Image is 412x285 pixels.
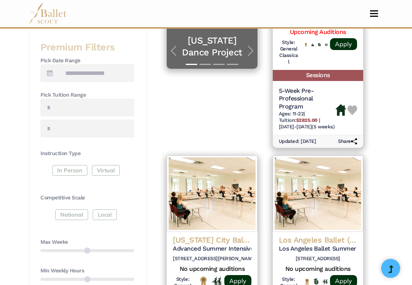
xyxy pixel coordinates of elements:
h4: Max Weeks [40,239,134,246]
img: Logo [273,156,363,232]
button: Slide 4 [227,60,238,69]
img: Offers Scholarship [318,44,321,47]
button: Slide 3 [213,60,225,69]
a: Apply [330,39,357,50]
h4: Instruction Type [40,150,134,158]
img: Offers Financial Aid [311,44,314,47]
span: Ages: 11-22 [279,111,304,117]
h4: Pick Date Range [40,57,134,65]
img: In Person [325,44,328,47]
h5: No upcoming auditions [173,266,251,274]
a: [US_STATE] Dance Project [174,35,249,59]
img: Heart [348,106,357,115]
button: Toggle navigation [365,10,383,17]
img: Housing Available [336,105,346,116]
h5: Sessions [273,70,363,81]
img: Offers Scholarship [314,279,319,285]
h5: No upcoming auditions [279,266,357,274]
h6: Style: General Classical [279,40,298,66]
h6: | | [279,111,336,131]
span: [DATE]-[DATE] (5 weeks) [279,124,335,130]
h4: Competitive Scale [40,194,134,202]
h3: Premium Filters [40,41,134,54]
img: National [304,43,307,47]
h6: Share [338,139,357,145]
button: Slide 2 [200,60,211,69]
button: Slide 1 [186,60,197,69]
h4: [US_STATE] City Ballet (OKCB) [173,235,251,245]
h6: [STREET_ADDRESS][PERSON_NAME][US_STATE] [173,256,251,262]
h4: Min Weekly Hours [40,267,134,275]
img: Logo [167,156,257,232]
h5: 5-Week Pre-Professional Program [279,87,336,111]
h5: Advanced Summer Intensive 2025 [173,245,251,253]
a: Upcoming Auditions [290,29,346,36]
h4: Los Angeles Ballet (LA Ballet) [279,235,357,245]
b: $2825.00 [296,118,317,123]
h6: [STREET_ADDRESS] [279,256,357,262]
h4: Pick Tuition Range [40,92,134,99]
h5: Los Angeles Ballet Summer Course 2025 [279,245,357,253]
span: Tuition: [279,118,319,123]
img: In Person [322,279,328,285]
h6: Updated: [DATE] [279,139,316,145]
